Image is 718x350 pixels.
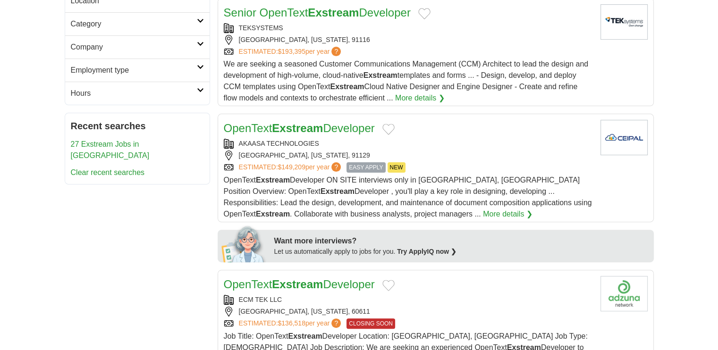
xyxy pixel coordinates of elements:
a: ESTIMATED:$136,518per year? [239,318,343,329]
a: Category [65,12,210,35]
strong: Exstream [288,332,322,340]
button: Add to favorite jobs [382,124,395,135]
span: $149,209 [278,163,305,171]
div: [GEOGRAPHIC_DATA], [US_STATE], 91129 [224,150,593,160]
a: TEKSYSTEMS [239,24,283,32]
span: ? [331,318,341,328]
span: CLOSING SOON [346,318,395,329]
a: OpenTextExstreamDeveloper [224,122,375,134]
a: Employment type [65,58,210,82]
h2: Hours [71,88,197,99]
a: Try ApplyIQ now ❯ [397,248,456,255]
a: OpenTextExstreamDeveloper [224,278,375,291]
a: 27 Exstream Jobs in [GEOGRAPHIC_DATA] [71,140,150,159]
strong: Exstream [272,278,323,291]
strong: Exstream [363,71,397,79]
img: Company logo [600,276,648,311]
img: apply-iq-scientist.png [221,225,267,262]
span: ? [331,162,341,172]
strong: Exstream [256,176,290,184]
button: Add to favorite jobs [418,8,431,19]
span: EASY APPLY [346,162,385,173]
div: [GEOGRAPHIC_DATA], [US_STATE], 91116 [224,35,593,45]
a: Senior OpenTextExstreamDeveloper [224,6,411,19]
button: Add to favorite jobs [382,280,395,291]
span: $193,395 [278,48,305,55]
div: ECM TEK LLC [224,295,593,305]
span: $136,518 [278,319,305,327]
span: OpenText Developer ON SITE interviews only in [GEOGRAPHIC_DATA], [GEOGRAPHIC_DATA] Position Overv... [224,176,592,218]
div: Let us automatically apply to jobs for you. [274,247,648,257]
h2: Company [71,42,197,53]
strong: Exstream [330,83,364,91]
h2: Category [71,18,197,30]
a: ESTIMATED:$193,395per year? [239,47,343,57]
img: Company logo [600,120,648,155]
a: Company [65,35,210,58]
img: TEKsystems logo [600,4,648,40]
a: More details ❯ [483,208,532,220]
a: More details ❯ [395,92,445,104]
a: ESTIMATED:$149,209per year? [239,162,343,173]
span: We are seeking a seasoned Customer Communications Management (CCM) Architect to lead the design a... [224,60,589,102]
h2: Employment type [71,65,197,76]
strong: Exstream [321,187,355,195]
span: ? [331,47,341,56]
strong: Exstream [272,122,323,134]
div: Want more interviews? [274,235,648,247]
strong: Exstream [256,210,290,218]
a: Clear recent searches [71,168,145,176]
h2: Recent searches [71,119,204,133]
span: NEW [388,162,405,173]
strong: Exstream [308,6,359,19]
div: AKAASA TECHNOLOGIES [224,139,593,149]
a: Hours [65,82,210,105]
div: [GEOGRAPHIC_DATA], [US_STATE], 60611 [224,307,593,317]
